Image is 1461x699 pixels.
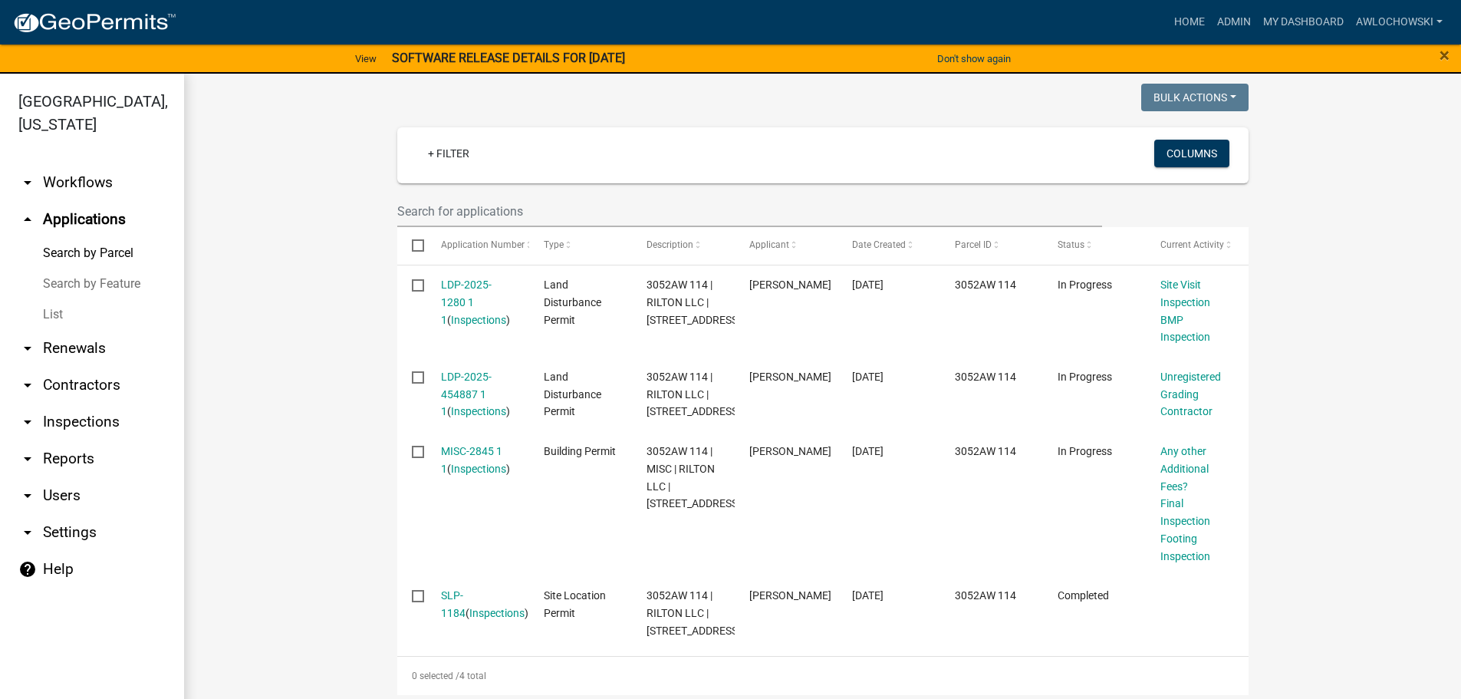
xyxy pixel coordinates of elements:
datatable-header-cell: Select [397,227,426,264]
datatable-header-cell: Type [529,227,632,264]
span: 3052AW 114 | MISC | RILTON LLC | 71 BEAR CT [647,445,741,509]
div: ( ) [441,368,515,420]
datatable-header-cell: Current Activity [1146,227,1249,264]
datatable-header-cell: Applicant [735,227,837,264]
span: 0 selected / [412,671,459,681]
span: Building Permit [544,445,616,457]
div: 4 total [397,657,1249,695]
a: LDP-2025-1280 1 1 [441,279,492,326]
span: 3052AW 114 [955,445,1016,457]
button: Columns [1154,140,1229,167]
a: View [349,46,383,71]
span: Type [544,239,564,250]
a: Inspections [469,607,525,619]
datatable-header-cell: Description [632,227,735,264]
span: 11/25/2024 [852,445,884,457]
strong: SOFTWARE RELEASE DETAILS FOR [DATE] [392,51,625,65]
a: My Dashboard [1257,8,1350,37]
a: LDP-2025-454887 1 1 [441,371,492,418]
span: Land Disturbance Permit [544,371,601,418]
span: DAN KANDERSACK [749,371,831,383]
a: Admin [1211,8,1257,37]
datatable-header-cell: Parcel ID [940,227,1043,264]
a: Final Inspection [1160,497,1210,527]
a: Footing Inspection [1160,532,1210,562]
a: awlochowski [1350,8,1449,37]
datatable-header-cell: Status [1043,227,1146,264]
span: 3052AW 114 [955,279,1016,291]
a: Inspections [451,314,506,326]
span: Land Disturbance Permit [544,279,601,326]
button: Close [1440,46,1449,64]
a: Inspections [451,463,506,475]
a: BMP Inspection [1160,314,1210,344]
a: Unregistered Grading Contractor [1160,371,1221,418]
button: Don't show again [931,46,1017,71]
span: Completed [1058,589,1109,602]
span: Application Number [441,239,525,250]
span: Applicant [749,239,789,250]
span: 3052AW 114 | RILTON LLC | 71 BEAR CT [647,279,741,326]
i: help [18,560,37,579]
i: arrow_drop_down [18,413,37,431]
i: arrow_drop_down [18,450,37,468]
span: 3052AW 114 | RILTON LLC | 71 BEAR CT [647,589,741,637]
div: ( ) [441,443,515,478]
span: In Progress [1058,445,1112,457]
a: Inspections [451,405,506,417]
span: Description [647,239,693,250]
span: JONATHAN HENDERSON [749,589,831,602]
datatable-header-cell: Application Number [426,227,529,264]
span: Status [1058,239,1084,250]
button: Bulk Actions [1141,84,1249,111]
div: ( ) [441,587,515,622]
span: 3052AW 114 [955,589,1016,602]
span: 11/22/2024 [852,589,884,602]
i: arrow_drop_down [18,376,37,394]
i: arrow_drop_down [18,173,37,192]
span: 3052AW 114 | RILTON LLC | 71 BEAR CT [647,371,741,418]
i: arrow_drop_down [18,339,37,358]
span: Parcel ID [955,239,992,250]
a: SLP-1184 [441,589,466,619]
i: arrow_drop_up [18,210,37,229]
span: 07/25/2025 [852,279,884,291]
a: Any other Additional Fees? [1160,445,1209,493]
span: In Progress [1058,279,1112,291]
input: Search for applications [397,196,1103,227]
span: Date Created [852,239,906,250]
div: ( ) [441,276,515,328]
span: JONATHAN HENDERSON [749,445,831,457]
span: In Progress [1058,371,1112,383]
span: 3052AW 114 [955,371,1016,383]
span: DAN KANDERSACK [749,279,831,291]
i: arrow_drop_down [18,486,37,505]
a: MISC-2845 1 1 [441,445,502,475]
i: arrow_drop_down [18,523,37,542]
a: Home [1168,8,1211,37]
span: × [1440,45,1449,66]
a: + Filter [416,140,482,167]
a: Site Visit Inspection [1160,279,1210,308]
datatable-header-cell: Date Created [837,227,940,264]
span: Current Activity [1160,239,1224,250]
span: Site Location Permit [544,589,606,619]
span: 07/25/2025 [852,371,884,383]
